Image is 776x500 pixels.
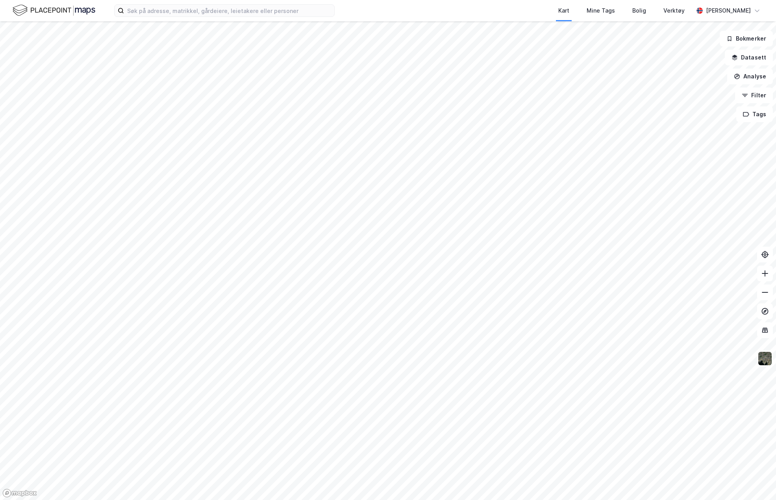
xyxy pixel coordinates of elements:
[757,351,772,366] img: 9k=
[735,87,773,103] button: Filter
[632,6,646,15] div: Bolig
[737,462,776,500] iframe: Chat Widget
[13,4,95,17] img: logo.f888ab2527a4732fd821a326f86c7f29.svg
[736,106,773,122] button: Tags
[727,69,773,84] button: Analyse
[663,6,685,15] div: Verktøy
[124,5,334,17] input: Søk på adresse, matrikkel, gårdeiere, leietakere eller personer
[720,31,773,46] button: Bokmerker
[558,6,569,15] div: Kart
[725,50,773,65] button: Datasett
[2,489,37,498] a: Mapbox homepage
[587,6,615,15] div: Mine Tags
[706,6,751,15] div: [PERSON_NAME]
[737,462,776,500] div: Kontrollprogram for chat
